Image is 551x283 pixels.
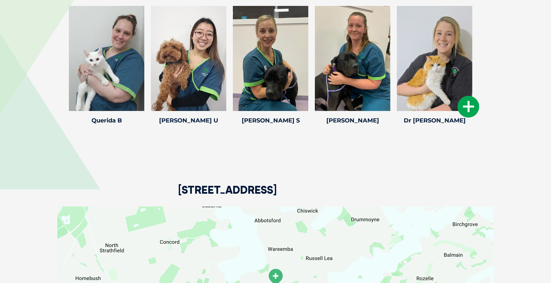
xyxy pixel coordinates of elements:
h4: [PERSON_NAME] [315,118,390,123]
h2: [STREET_ADDRESS] [178,185,277,207]
h4: [PERSON_NAME] U [151,118,226,123]
h4: Dr [PERSON_NAME] [397,118,472,123]
h4: Querida B [69,118,144,123]
h4: [PERSON_NAME] S [233,118,308,123]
